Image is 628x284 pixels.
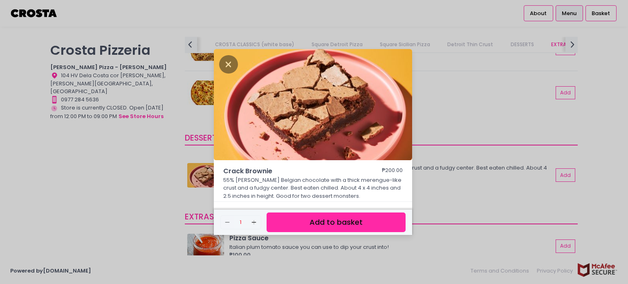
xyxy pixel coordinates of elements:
[223,176,403,200] p: 55% [PERSON_NAME] Belgian chocolate with a thick merengue-like crust and a fudgy center. Best eat...
[214,49,412,160] img: Crack Brownie
[219,60,238,68] button: Close
[382,166,403,176] div: ₱200.00
[267,212,406,233] button: Add to basket
[223,166,358,176] span: Crack Brownie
